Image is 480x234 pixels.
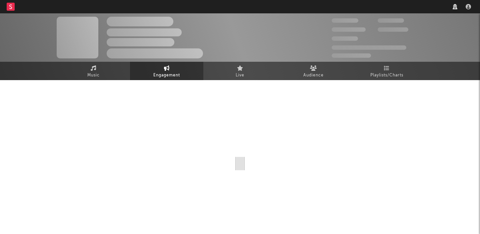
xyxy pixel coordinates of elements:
[378,18,404,23] span: 100,000
[332,53,371,58] span: Jump Score: 85.0
[370,71,403,79] span: Playlists/Charts
[332,18,358,23] span: 300,000
[350,62,423,80] a: Playlists/Charts
[378,27,408,32] span: 1,000,000
[332,45,406,50] span: 50,000,000 Monthly Listeners
[332,36,358,41] span: 100,000
[87,71,100,79] span: Music
[57,62,130,80] a: Music
[153,71,180,79] span: Engagement
[303,71,324,79] span: Audience
[277,62,350,80] a: Audience
[203,62,277,80] a: Live
[236,71,244,79] span: Live
[332,27,366,32] span: 50,000,000
[130,62,203,80] a: Engagement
